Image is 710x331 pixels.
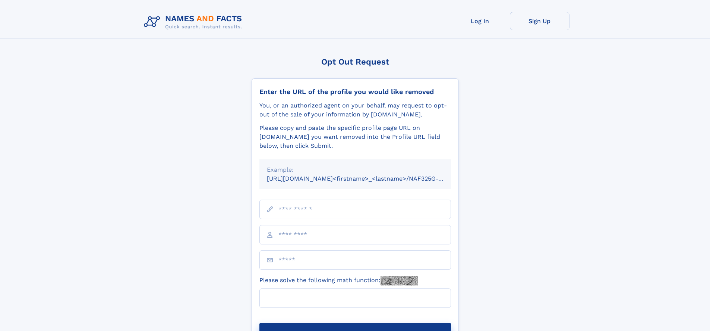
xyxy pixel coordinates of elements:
[252,57,459,66] div: Opt Out Request
[267,175,465,182] small: [URL][DOMAIN_NAME]<firstname>_<lastname>/NAF325G-xxxxxxxx
[259,276,418,285] label: Please solve the following math function:
[510,12,569,30] a: Sign Up
[259,124,451,150] div: Please copy and paste the specific profile page URL on [DOMAIN_NAME] you want removed into the Pr...
[141,12,248,32] img: Logo Names and Facts
[450,12,510,30] a: Log In
[267,165,444,174] div: Example:
[259,88,451,96] div: Enter the URL of the profile you would like removed
[259,101,451,119] div: You, or an authorized agent on your behalf, may request to opt-out of the sale of your informatio...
